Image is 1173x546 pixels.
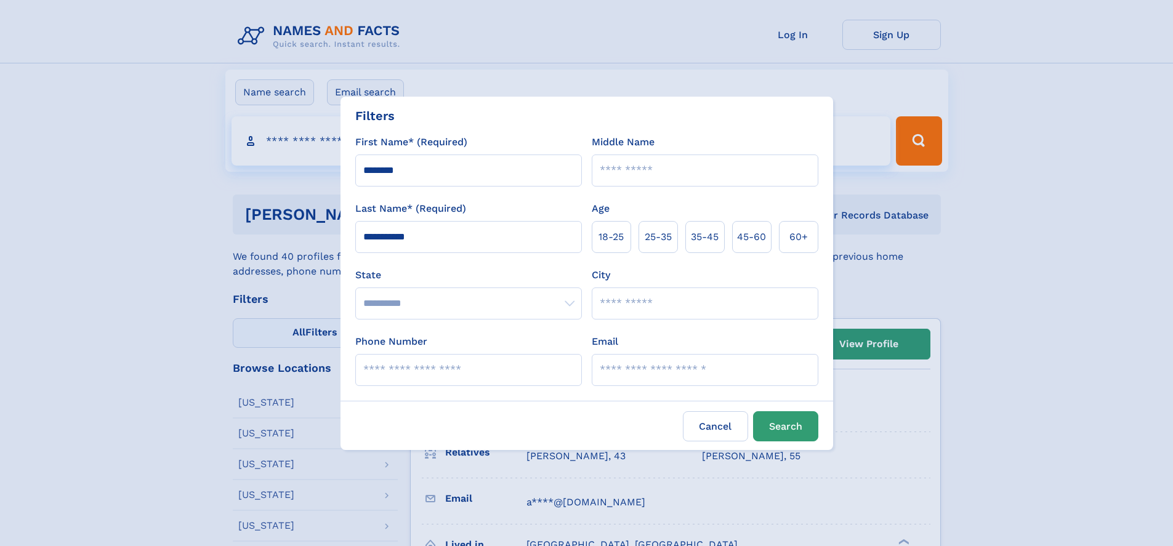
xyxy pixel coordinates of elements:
[753,411,818,441] button: Search
[645,230,672,244] span: 25‑35
[355,135,467,150] label: First Name* (Required)
[592,135,655,150] label: Middle Name
[592,334,618,349] label: Email
[599,230,624,244] span: 18‑25
[355,334,427,349] label: Phone Number
[592,268,610,283] label: City
[355,268,582,283] label: State
[355,106,395,125] div: Filters
[355,201,466,216] label: Last Name* (Required)
[691,230,719,244] span: 35‑45
[789,230,808,244] span: 60+
[592,201,610,216] label: Age
[737,230,766,244] span: 45‑60
[683,411,748,441] label: Cancel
